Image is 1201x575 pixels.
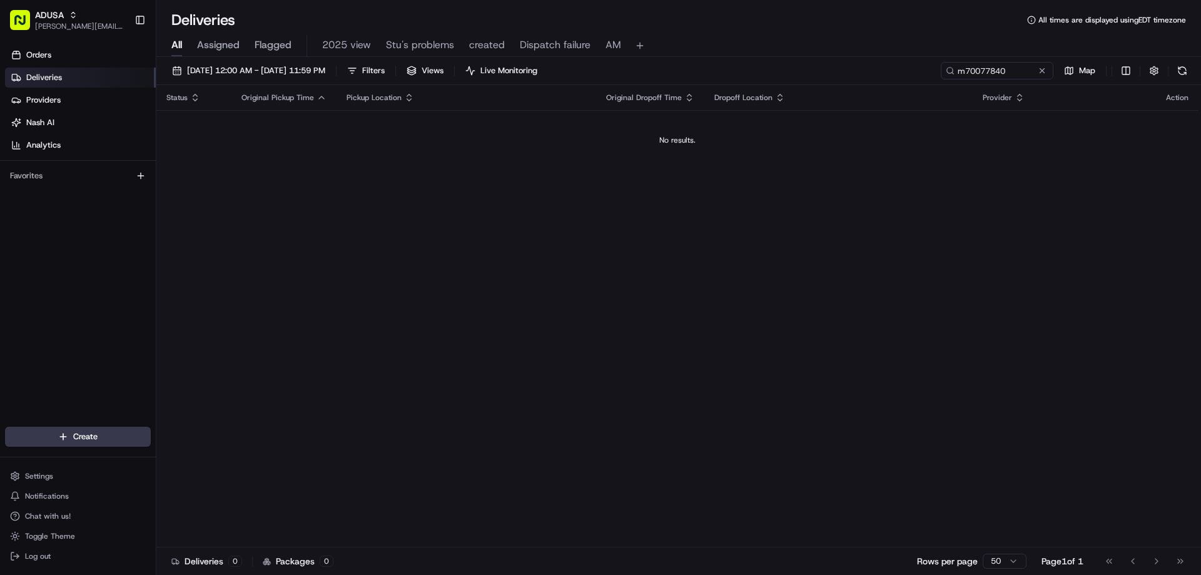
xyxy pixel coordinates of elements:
[171,555,242,567] div: Deliveries
[26,49,51,61] span: Orders
[25,531,75,541] span: Toggle Theme
[5,166,151,186] div: Favorites
[26,72,62,83] span: Deliveries
[171,38,182,53] span: All
[941,62,1053,79] input: Type to search
[263,555,333,567] div: Packages
[25,511,71,521] span: Chat with us!
[5,5,129,35] button: ADUSA[PERSON_NAME][EMAIL_ADDRESS][PERSON_NAME][DOMAIN_NAME]
[606,38,621,53] span: AM
[241,93,314,103] span: Original Pickup Time
[322,38,371,53] span: 2025 view
[197,38,240,53] span: Assigned
[362,65,385,76] span: Filters
[26,140,61,151] span: Analytics
[386,38,454,53] span: Stu's problems
[1079,65,1095,76] span: Map
[25,491,69,501] span: Notifications
[5,507,151,525] button: Chat with us!
[5,527,151,545] button: Toggle Theme
[73,431,98,442] span: Create
[5,547,151,565] button: Log out
[320,556,333,567] div: 0
[26,94,61,106] span: Providers
[983,93,1012,103] span: Provider
[520,38,590,53] span: Dispatch failure
[161,135,1193,145] div: No results.
[1166,93,1188,103] div: Action
[166,62,331,79] button: [DATE] 12:00 AM - [DATE] 11:59 PM
[166,93,188,103] span: Status
[25,551,51,561] span: Log out
[1058,62,1101,79] button: Map
[5,90,156,110] a: Providers
[26,117,54,128] span: Nash AI
[5,45,156,65] a: Orders
[1173,62,1191,79] button: Refresh
[5,487,151,505] button: Notifications
[1041,555,1083,567] div: Page 1 of 1
[5,68,156,88] a: Deliveries
[460,62,543,79] button: Live Monitoring
[1038,15,1186,25] span: All times are displayed using EDT timezone
[469,38,505,53] span: created
[917,555,978,567] p: Rows per page
[228,556,242,567] div: 0
[35,9,64,21] button: ADUSA
[342,62,390,79] button: Filters
[401,62,449,79] button: Views
[171,10,235,30] h1: Deliveries
[5,135,156,155] a: Analytics
[187,65,325,76] span: [DATE] 12:00 AM - [DATE] 11:59 PM
[35,21,124,31] button: [PERSON_NAME][EMAIL_ADDRESS][PERSON_NAME][DOMAIN_NAME]
[5,113,156,133] a: Nash AI
[714,93,773,103] span: Dropoff Location
[5,467,151,485] button: Settings
[5,427,151,447] button: Create
[255,38,291,53] span: Flagged
[606,93,682,103] span: Original Dropoff Time
[422,65,443,76] span: Views
[347,93,402,103] span: Pickup Location
[480,65,537,76] span: Live Monitoring
[25,471,53,481] span: Settings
